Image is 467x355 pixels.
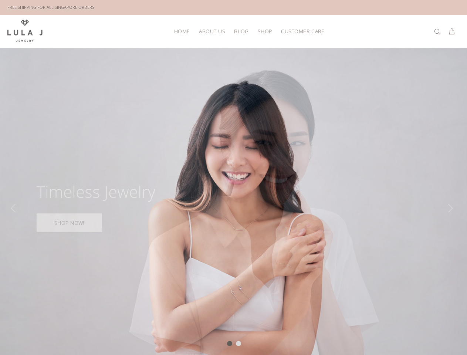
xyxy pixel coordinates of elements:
a: HOME [170,26,194,37]
span: HOME [174,28,190,34]
a: About Us [194,26,230,37]
a: Shop [253,26,277,37]
span: About Us [199,28,225,34]
a: Customer Care [277,26,324,37]
span: Blog [234,28,248,34]
span: Customer Care [281,28,324,34]
div: FREE SHIPPING FOR ALL SINGAPORE ORDERS [7,3,94,11]
span: Shop [258,28,272,34]
a: Blog [230,26,253,37]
